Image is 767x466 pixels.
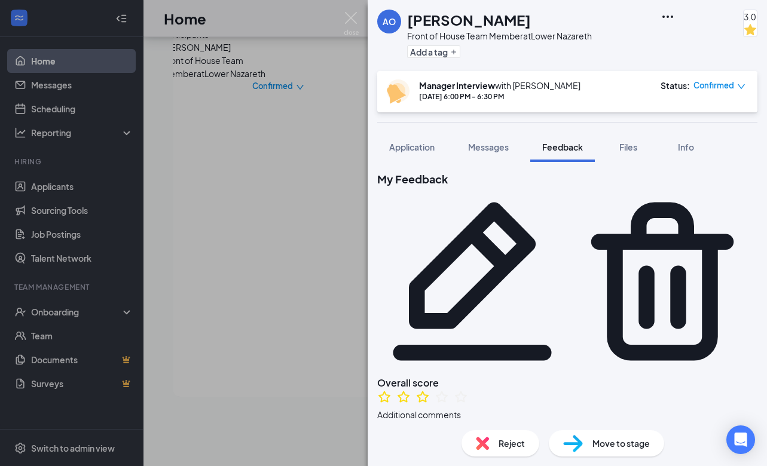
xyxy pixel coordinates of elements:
span: Confirmed [693,79,734,91]
div: with [PERSON_NAME] [419,79,580,91]
h2: My Feedback [377,171,757,186]
svg: Plus [450,48,457,56]
h3: Overall score [377,376,757,390]
svg: StarBorder [454,390,468,404]
svg: StarBorder [415,390,430,404]
span: Reject [499,437,525,450]
span: Move to stage [592,437,650,450]
button: PlusAdd a tag [407,45,460,58]
span: Feedback [542,142,583,152]
div: Status : [661,79,690,91]
span: Additional comments [377,408,461,421]
span: Files [619,142,637,152]
div: Open Intercom Messenger [726,425,755,454]
span: Application [389,142,435,152]
span: down [737,82,745,91]
span: Messages [468,142,509,152]
span: Info [678,142,694,152]
svg: Pencil [377,186,567,376]
span: 3.0 [744,10,757,23]
svg: StarBorder [396,390,411,404]
div: Front of House Team Member at Lower Nazareth [407,30,592,42]
svg: StarBorder [377,390,392,404]
div: AO [383,16,396,27]
svg: Trash [567,186,757,376]
b: Manager Interview [419,80,495,91]
svg: Ellipses [661,10,675,24]
svg: StarBorder [435,390,449,404]
div: [DATE] 6:00 PM - 6:30 PM [419,91,580,102]
h1: [PERSON_NAME] [407,10,531,30]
